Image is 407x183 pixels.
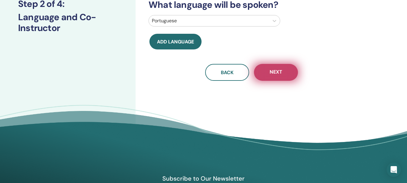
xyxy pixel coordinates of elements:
div: Open Intercom Messenger [387,162,401,177]
span: Back [221,69,233,76]
h3: Language and Co-Instructor [18,12,117,33]
button: Add language [149,34,202,49]
button: Back [205,64,249,81]
span: Add language [157,39,194,45]
h4: Subscribe to Our Newsletter [134,175,273,182]
span: Next [270,69,282,76]
button: Next [254,64,298,81]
